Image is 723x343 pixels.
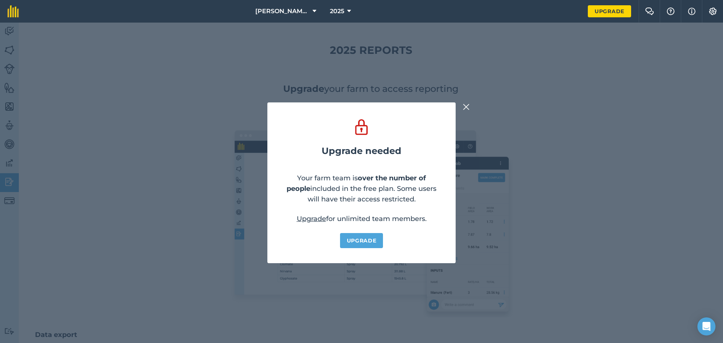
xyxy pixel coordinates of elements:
[708,8,717,15] img: A cog icon
[340,233,383,248] a: Upgrade
[688,7,696,16] img: svg+xml;base64,PHN2ZyB4bWxucz0iaHR0cDovL3d3dy53My5vcmcvMjAwMC9zdmciIHdpZHRoPSIxNyIgaGVpZ2h0PSIxNy...
[463,102,470,111] img: svg+xml;base64,PHN2ZyB4bWxucz0iaHR0cDovL3d3dy53My5vcmcvMjAwMC9zdmciIHdpZHRoPSIyMiIgaGVpZ2h0PSIzMC...
[255,7,310,16] span: [PERSON_NAME] Homefarm
[666,8,675,15] img: A question mark icon
[282,173,441,204] p: Your farm team is included in the free plan. Some users will have their access restricted.
[588,5,631,17] a: Upgrade
[322,146,401,156] h2: Upgrade needed
[697,317,715,335] div: Open Intercom Messenger
[8,5,19,17] img: fieldmargin Logo
[330,7,344,16] span: 2025
[297,213,427,224] p: for unlimited team members.
[645,8,654,15] img: Two speech bubbles overlapping with the left bubble in the forefront
[297,215,326,223] a: Upgrade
